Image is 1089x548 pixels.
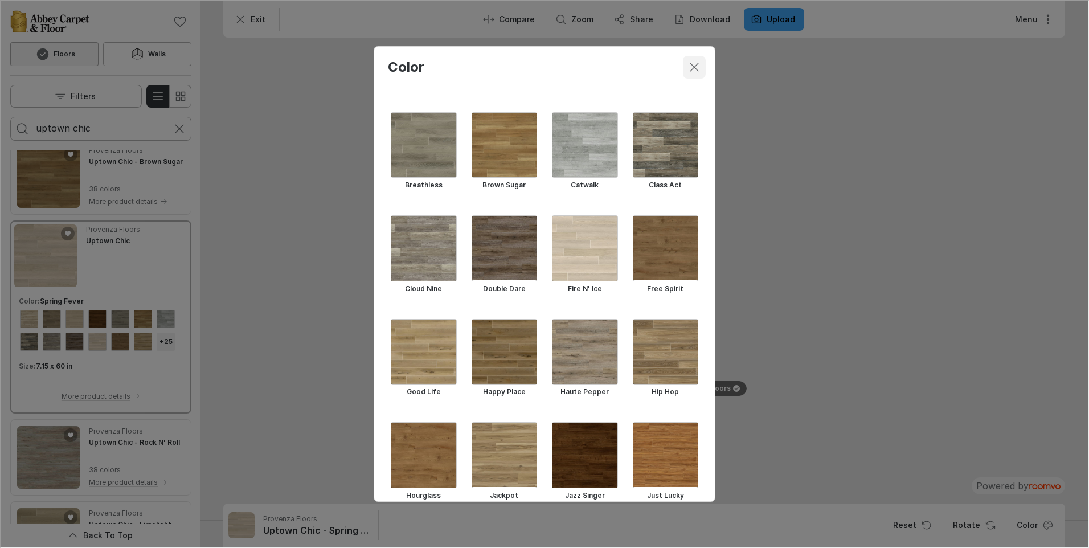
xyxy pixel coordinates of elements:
h6: Catwalk [568,177,599,195]
h6: Happy Place [481,383,526,402]
button: Select Just Lucky [629,418,701,508]
h6: Just Lucky [645,487,684,505]
button: Select Class Act [629,108,701,198]
h6: Jazz Singer [563,487,605,505]
h6: Fire N' Ice [566,280,602,298]
button: Select Good Life [387,315,458,405]
button: Select Catwalk [548,108,620,198]
button: Select Jazz Singer [548,418,620,508]
button: Select Hourglass [387,418,458,508]
h6: Cloud Nine [403,280,442,298]
h6: Double Dare [481,280,526,298]
button: Select Breathless [387,108,458,198]
button: Select Fire N' Ice [548,211,620,301]
h6: Haute Pepper [558,383,609,402]
h6: Good Life [404,383,441,402]
h6: Class Act [646,177,682,195]
button: Select Hip Hop [629,315,701,405]
button: Select Free Spirit [629,211,701,301]
button: Select Haute Pepper [548,315,620,405]
button: Close dialog [682,55,705,77]
h6: Hourglass [404,487,441,505]
label: Color [387,58,423,75]
h6: Jackpot [488,487,518,505]
h6: Free Spirit [645,280,683,298]
h6: Hip Hop [649,383,679,402]
button: Select Jackpot [468,418,539,508]
button: Select Happy Place [468,315,539,405]
button: Select Brown Sugar [468,108,539,198]
button: Select Double Dare [468,211,539,301]
h6: Breathless [403,177,443,195]
button: Select Cloud Nine [387,211,458,301]
h6: Brown Sugar [480,177,526,195]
